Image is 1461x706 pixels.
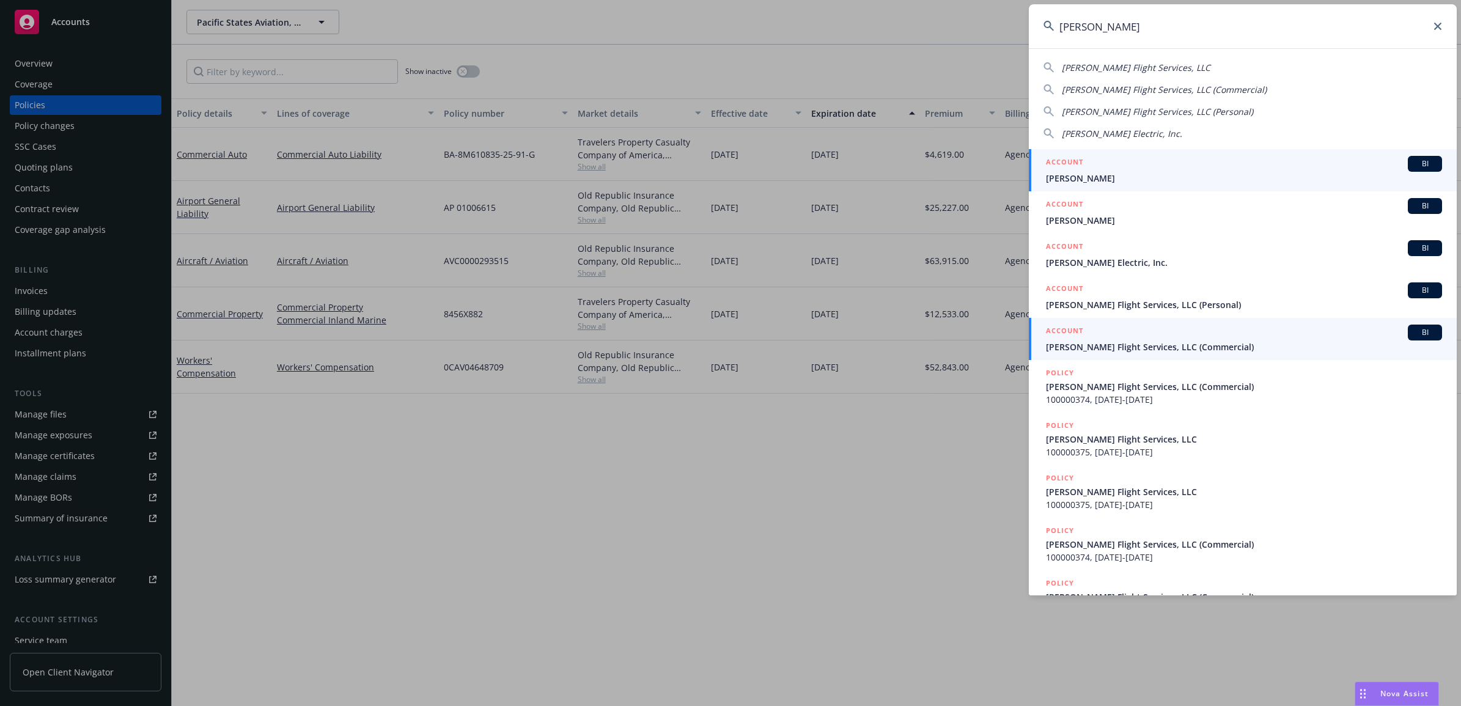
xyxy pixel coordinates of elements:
a: ACCOUNTBI[PERSON_NAME] [1029,191,1457,233]
span: [PERSON_NAME] [1046,214,1442,227]
span: [PERSON_NAME] Flight Services, LLC (Commercial) [1046,380,1442,393]
span: 100000374, [DATE]-[DATE] [1046,393,1442,406]
span: [PERSON_NAME] Flight Services, LLC (Commercial) [1062,84,1267,95]
span: BI [1413,200,1437,211]
button: Nova Assist [1355,682,1439,706]
span: [PERSON_NAME] Flight Services, LLC (Personal) [1046,298,1442,311]
span: BI [1413,158,1437,169]
h5: ACCOUNT [1046,198,1083,213]
h5: POLICY [1046,524,1074,537]
span: BI [1413,243,1437,254]
a: POLICY[PERSON_NAME] Flight Services, LLC (Commercial)100000374, [DATE]-[DATE] [1029,360,1457,413]
span: [PERSON_NAME] [1046,172,1442,185]
h5: ACCOUNT [1046,156,1083,171]
div: Drag to move [1355,682,1371,705]
span: BI [1413,285,1437,296]
span: [PERSON_NAME] Flight Services, LLC (Commercial) [1046,538,1442,551]
span: [PERSON_NAME] Flight Services, LLC (Personal) [1062,106,1253,117]
span: [PERSON_NAME] Flight Services, LLC [1046,433,1442,446]
a: ACCOUNTBI[PERSON_NAME] [1029,149,1457,191]
a: ACCOUNTBI[PERSON_NAME] Flight Services, LLC (Personal) [1029,276,1457,318]
a: POLICY[PERSON_NAME] Flight Services, LLC (Commercial)100000374, [DATE]-[DATE] [1029,518,1457,570]
h5: POLICY [1046,367,1074,379]
span: [PERSON_NAME] Flight Services, LLC (Commercial) [1046,340,1442,353]
span: BI [1413,327,1437,338]
input: Search... [1029,4,1457,48]
a: POLICY[PERSON_NAME] Flight Services, LLC (Commercial) [1029,570,1457,623]
h5: POLICY [1046,577,1074,589]
span: 100000375, [DATE]-[DATE] [1046,498,1442,511]
h5: ACCOUNT [1046,282,1083,297]
span: [PERSON_NAME] Flight Services, LLC [1046,485,1442,498]
span: 100000375, [DATE]-[DATE] [1046,446,1442,458]
h5: POLICY [1046,419,1074,432]
span: 100000374, [DATE]-[DATE] [1046,551,1442,564]
span: [PERSON_NAME] Electric, Inc. [1062,128,1182,139]
a: POLICY[PERSON_NAME] Flight Services, LLC100000375, [DATE]-[DATE] [1029,413,1457,465]
span: [PERSON_NAME] Electric, Inc. [1046,256,1442,269]
span: Nova Assist [1380,688,1429,699]
h5: ACCOUNT [1046,325,1083,339]
h5: ACCOUNT [1046,240,1083,255]
a: ACCOUNTBI[PERSON_NAME] Electric, Inc. [1029,233,1457,276]
h5: POLICY [1046,472,1074,484]
a: POLICY[PERSON_NAME] Flight Services, LLC100000375, [DATE]-[DATE] [1029,465,1457,518]
span: [PERSON_NAME] Flight Services, LLC (Commercial) [1046,590,1442,603]
span: [PERSON_NAME] Flight Services, LLC [1062,62,1210,73]
a: ACCOUNTBI[PERSON_NAME] Flight Services, LLC (Commercial) [1029,318,1457,360]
